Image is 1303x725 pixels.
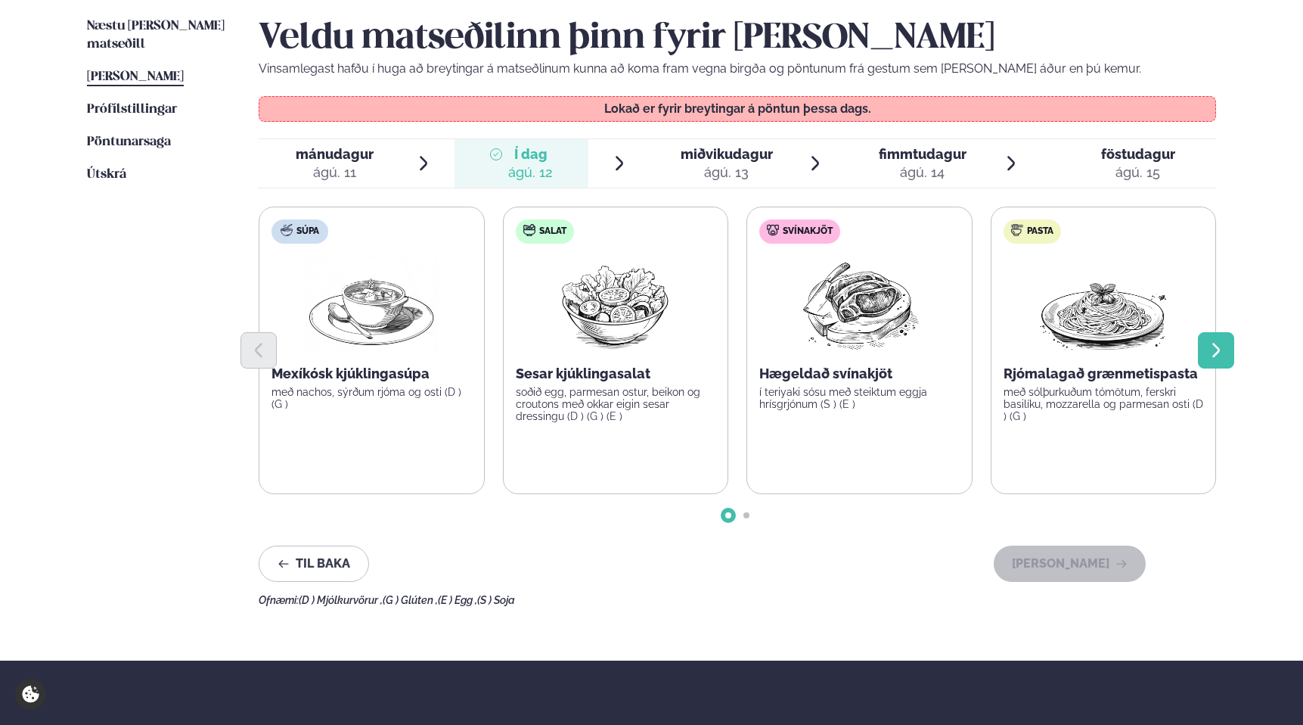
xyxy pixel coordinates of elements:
div: ágú. 11 [296,163,374,182]
button: Next slide [1198,332,1234,369]
span: miðvikudagur [681,146,773,162]
span: [PERSON_NAME] [87,70,184,83]
span: Svínakjöt [783,226,833,238]
a: Næstu [PERSON_NAME] matseðill [87,17,228,54]
a: Cookie settings [15,679,46,710]
img: soup.svg [281,224,293,236]
p: Lokað er fyrir breytingar á pöntun þessa dags. [275,103,1201,115]
p: soðið egg, parmesan ostur, beikon og croutons með okkar eigin sesar dressingu (D ) (G ) (E ) [516,386,716,422]
div: Ofnæmi: [259,594,1216,606]
span: fimmtudagur [879,146,966,162]
h2: Veldu matseðilinn þinn fyrir [PERSON_NAME] [259,17,1216,60]
div: ágú. 15 [1101,163,1175,182]
span: (E ) Egg , [438,594,477,606]
img: pasta.svg [1011,224,1023,236]
span: mánudagur [296,146,374,162]
p: Hægeldað svínakjöt [759,365,960,383]
span: Go to slide 1 [725,512,731,518]
img: Soup.png [305,256,438,353]
p: Vinsamlegast hafðu í huga að breytingar á matseðlinum kunna að koma fram vegna birgða og pöntunum... [259,60,1216,78]
p: Mexíkósk kjúklingasúpa [271,365,472,383]
button: Previous slide [240,332,277,369]
img: salad.svg [523,224,535,236]
img: Spagetti.png [1037,256,1170,353]
a: [PERSON_NAME] [87,68,184,86]
button: Til baka [259,546,369,582]
span: Súpa [296,226,319,238]
span: föstudagur [1101,146,1175,162]
span: Pasta [1027,226,1053,238]
span: Prófílstillingar [87,103,177,116]
img: Pork-Meat.png [793,256,926,353]
a: Prófílstillingar [87,101,177,119]
div: ágú. 12 [508,163,553,182]
span: Go to slide 2 [743,512,749,518]
p: í teriyaki sósu með steiktum eggja hrísgrjónum (S ) (E ) [759,386,960,410]
span: Í dag [508,145,553,163]
span: Útskrá [87,168,126,181]
img: Salad.png [548,256,682,353]
div: ágú. 13 [681,163,773,182]
p: með nachos, sýrðum rjóma og osti (D ) (G ) [271,386,472,410]
span: (G ) Glúten , [383,594,438,606]
span: (S ) Soja [477,594,515,606]
p: með sólþurkuðum tómötum, ferskri basilíku, mozzarella og parmesan osti (D ) (G ) [1004,386,1204,422]
div: ágú. 14 [879,163,966,182]
span: Næstu [PERSON_NAME] matseðill [87,20,225,51]
span: Pöntunarsaga [87,135,171,148]
a: Útskrá [87,166,126,184]
p: Rjómalagað grænmetispasta [1004,365,1204,383]
img: pork.svg [767,224,779,236]
span: (D ) Mjólkurvörur , [299,594,383,606]
a: Pöntunarsaga [87,133,171,151]
button: [PERSON_NAME] [994,546,1146,582]
span: Salat [539,226,566,238]
p: Sesar kjúklingasalat [516,365,716,383]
